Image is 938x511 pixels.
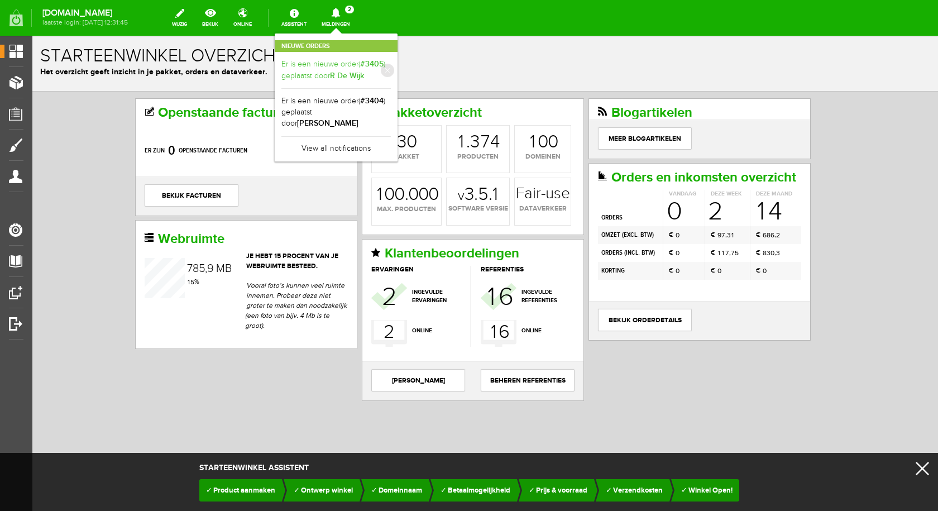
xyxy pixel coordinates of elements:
div: 1 [155,241,157,251]
div: 0 [362,150,372,168]
div: 7 [689,194,692,204]
span: 0 [634,163,649,189]
div: 3 [438,98,447,116]
div: 6 [466,248,481,275]
div: 6 [466,285,477,308]
span: ingevulde referenties [489,252,540,269]
b: incl. BTW [594,213,621,221]
a: bekijk [195,6,225,30]
a: x [916,462,929,475]
b: R De Wijk [330,71,364,80]
span: software versie [414,168,477,178]
div: 0 [396,150,406,168]
div: 9 [175,227,181,238]
td: orders [566,163,630,190]
a: Er is een nieuwe order(#3405) geplaatst doorR De Wijk [281,59,391,82]
div: 4 [736,163,750,189]
div: 0 [515,98,526,116]
div: 7 [698,212,702,222]
div: 1 [725,163,733,189]
div: 0 [738,212,742,222]
a: Verzendkosten [606,479,663,502]
div: 2 [351,285,362,308]
div: 1 [699,194,701,204]
span: Betaalmogelijkheid [448,486,510,495]
span: , [697,213,698,221]
header: starteenwinkel assistent [199,462,739,474]
a: [PERSON_NAME] [339,333,433,356]
b: [PERSON_NAME] [297,118,358,128]
a: Winkel Open! [681,479,733,502]
a: bekijk orderdetails [566,273,659,295]
span: Product aanmaken [213,486,275,495]
a: Meldingen2 Nieuwe ordersEr is een nieuwe order(#3405) geplaatst doorR De WijkEr is een nieuwe ord... [315,6,357,30]
h2: Klantenbeoordelingen [339,211,542,225]
div: 0 [505,98,516,116]
div: 3 [744,212,748,222]
b: excl. BTW [591,195,620,203]
div: 7 [693,212,696,222]
span: Domeinnaam [379,486,422,495]
div: 3 [734,212,738,222]
div: 6 [738,194,742,204]
div: 0 [386,150,396,168]
span: Winkel Open! [688,486,733,495]
p: Het overzicht geeft inzicht in je pakket, orders en dataverkeer. [8,30,898,42]
span: dataverkeer [482,168,538,178]
div: 8 [160,227,166,238]
span: 0 [643,212,647,222]
span: MB [184,226,199,240]
span: pakket [339,116,409,126]
span: online [380,291,431,299]
div: 6 [730,194,734,204]
h2: Orders en inkomsten overzicht [566,135,769,149]
span: v [425,152,432,168]
a: wijzig [165,6,194,30]
span: 2 [345,6,354,13]
td: orders ( ) [566,208,630,226]
h2: Openstaande facturen [112,70,315,84]
p: Vooral foto’s kunnen veel ruimte innemen. Probeer deze niet groter te maken dan noodzakelijk (een... [213,245,315,295]
span: , [742,195,744,203]
span: domeinen [482,116,538,126]
span: Prijs & voorraad [536,486,587,495]
span: ingevulde ervaringen [380,252,431,269]
div: 5 [702,212,706,222]
div: 1 [690,212,692,222]
header: Je hebt 15 procent van je webruimte besteed. [112,216,315,236]
div: 1 [455,248,463,275]
div: 2 [676,163,691,189]
a: Er is een nieuwe order(#3404) geplaatst door[PERSON_NAME] [281,95,391,130]
th: Deze week [672,154,717,163]
a: online [227,6,259,30]
div: 7 [448,98,457,116]
div: 1 [458,285,464,308]
span: producten [414,116,477,126]
a: View all notifications [281,136,391,155]
div: 0 [376,150,386,168]
strong: 3.5.1 [425,150,466,168]
span: 0 [643,230,647,240]
th: Deze maand [717,154,769,163]
div: 8 [734,194,738,204]
a: Betaalmogelijkheid [441,479,510,502]
strong: [DOMAIN_NAME] [42,10,128,16]
div: 8 [730,212,734,222]
div: 2 [350,248,365,275]
span: . [372,149,376,169]
div: 5 [166,227,173,238]
h2: Pakketoverzicht [339,70,542,84]
span: Ontwerp winkel [301,486,353,495]
td: korting [566,226,630,244]
a: Beheren Referenties [448,333,542,356]
b: #3405 [360,59,384,69]
div: 3 [695,194,698,204]
h2: Webruimte [112,196,315,211]
div: 0 [374,98,385,116]
div: 4 [458,98,467,116]
div: 2 [744,194,748,204]
h3: referenties [448,230,541,237]
td: omzet ( ) [566,190,630,208]
span: , [173,227,175,240]
div: 3 [365,98,374,116]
